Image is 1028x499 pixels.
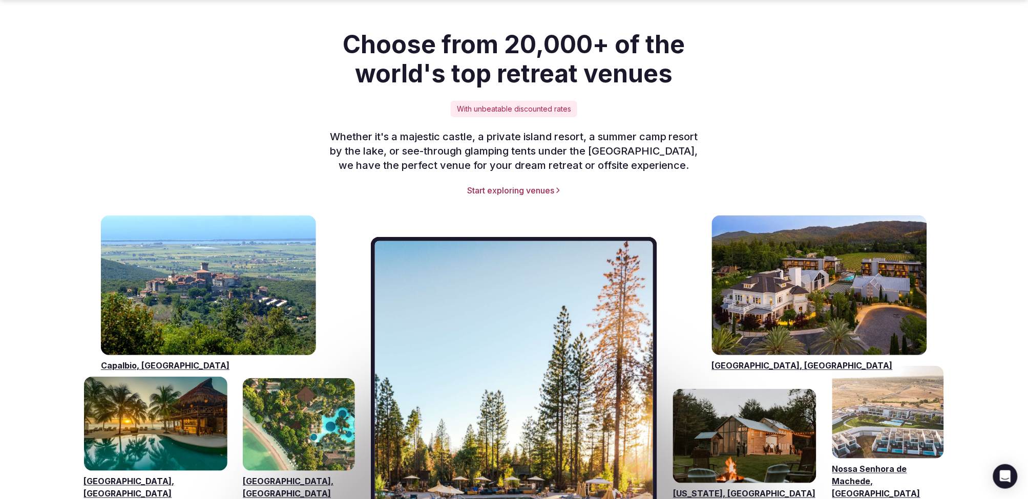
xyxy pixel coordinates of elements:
[318,129,711,172] p: Whether it's a majestic castle, a private island resort, a summer camp resort by the lake, or see...
[673,389,816,483] a: Visit venues for New York, USA
[712,359,927,372] a: [GEOGRAPHIC_DATA], [GEOGRAPHIC_DATA]
[101,215,316,355] a: Visit venues for Capalbio, Italy
[243,378,354,470] a: Visit venues for Bali, Indonesia
[84,377,227,470] a: Visit venues for Riviera Maya, Mexico
[993,464,1018,489] div: Open Intercom Messenger
[156,185,873,196] a: Start exploring venues
[451,101,577,117] div: With unbeatable discounted rates
[318,30,711,89] h2: Choose from 20,000+ of the world's top retreat venues
[712,215,927,355] a: Visit venues for Napa Valley, USA
[832,366,944,458] a: Visit venues for Nossa Senhora de Machede, Portugal
[101,359,316,372] a: Capalbio, [GEOGRAPHIC_DATA]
